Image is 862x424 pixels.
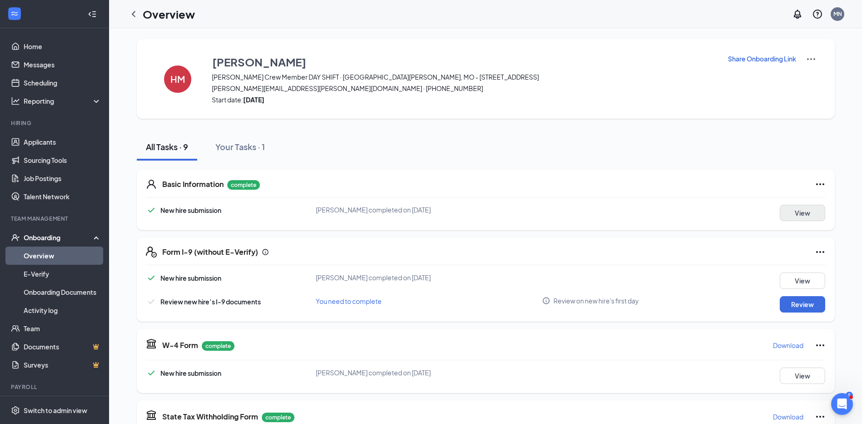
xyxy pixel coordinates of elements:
[24,133,101,151] a: Applicants
[24,96,102,106] div: Reporting
[146,409,157,420] svg: TaxGovernmentIcon
[262,248,269,256] svg: Info
[24,233,94,242] div: Onboarding
[815,247,826,257] svg: Ellipses
[10,9,19,18] svg: WorkstreamLogo
[160,274,221,282] span: New hire submission
[24,169,101,187] a: Job Postings
[11,383,100,391] div: Payroll
[11,119,100,127] div: Hiring
[780,368,825,384] button: View
[24,356,101,374] a: SurveysCrown
[24,338,101,356] a: DocumentsCrown
[202,341,234,351] p: complete
[24,151,101,169] a: Sourcing Tools
[11,215,100,222] div: Team Management
[727,54,797,64] button: Share Onboarding Link
[780,273,825,289] button: View
[212,84,716,93] span: [PERSON_NAME][EMAIL_ADDRESS][PERSON_NAME][DOMAIN_NAME] · [PHONE_NUMBER]
[24,283,101,301] a: Onboarding Documents
[772,409,804,424] button: Download
[831,393,853,415] iframe: Intercom live chat
[160,369,221,377] span: New hire submission
[162,179,224,189] h5: Basic Information
[542,297,550,305] svg: Info
[11,406,20,415] svg: Settings
[773,341,803,350] p: Download
[553,296,639,305] span: Review on new hire's first day
[212,95,716,104] span: Start date:
[815,340,826,351] svg: Ellipses
[227,180,260,190] p: complete
[24,301,101,319] a: Activity log
[815,411,826,422] svg: Ellipses
[812,9,823,20] svg: QuestionInfo
[316,297,382,305] span: You need to complete
[128,9,139,20] svg: ChevronLeft
[146,247,157,257] svg: FormI9EVerifyIcon
[728,54,796,63] p: Share Onboarding Link
[316,206,431,214] span: [PERSON_NAME] completed on [DATE]
[815,179,826,190] svg: Ellipses
[146,179,157,190] svg: User
[780,296,825,313] button: Review
[243,96,264,104] strong: [DATE]
[24,406,87,415] div: Switch to admin view
[212,72,716,81] span: [PERSON_NAME] Crew Member DAY SHIFT · [GEOGRAPHIC_DATA][PERSON_NAME], MO - [STREET_ADDRESS]
[146,141,188,152] div: All Tasks · 9
[88,10,97,19] svg: Collapse
[170,76,185,82] h4: HM
[143,6,195,22] h1: Overview
[833,10,842,18] div: MN
[162,340,198,350] h5: W-4 Form
[146,368,157,379] svg: Checkmark
[212,54,306,70] h3: [PERSON_NAME]
[806,54,817,65] img: More Actions
[11,233,20,242] svg: UserCheck
[316,368,431,377] span: [PERSON_NAME] completed on [DATE]
[773,412,803,421] p: Download
[24,187,101,206] a: Talent Network
[162,412,258,422] h5: State Tax Withholding Form
[146,205,157,216] svg: Checkmark
[160,206,221,214] span: New hire submission
[780,205,825,221] button: View
[215,141,265,152] div: Your Tasks · 1
[792,9,803,20] svg: Notifications
[24,247,101,265] a: Overview
[11,96,20,106] svg: Analysis
[146,338,157,349] svg: TaxGovernmentIcon
[146,296,157,307] svg: Checkmark
[262,413,294,422] p: complete
[160,298,261,306] span: Review new hire’s I-9 documents
[24,74,101,92] a: Scheduling
[212,54,716,70] button: [PERSON_NAME]
[316,273,431,282] span: [PERSON_NAME] completed on [DATE]
[146,273,157,283] svg: Checkmark
[155,54,200,104] button: HM
[846,392,853,399] div: 5
[24,37,101,56] a: Home
[24,319,101,338] a: Team
[24,265,101,283] a: E-Verify
[772,338,804,353] button: Download
[162,247,258,257] h5: Form I-9 (without E-Verify)
[24,56,101,74] a: Messages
